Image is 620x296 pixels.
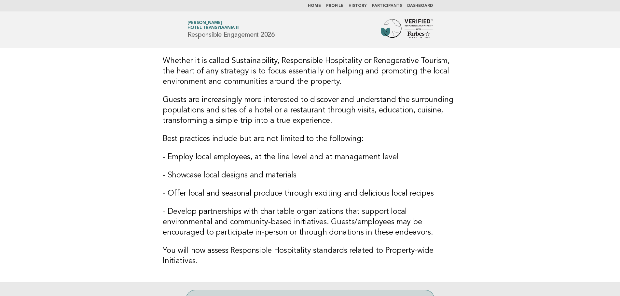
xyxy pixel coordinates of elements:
[187,26,240,30] span: Hotel Transylvania III
[163,152,457,162] h3: - Employ local employees, at the line level and at management level
[372,4,402,8] a: Participants
[381,19,433,40] img: Forbes Travel Guide
[163,246,457,266] h3: You will now assess Responsible Hospitality standards related to Property-wide Initiatives.
[163,95,457,126] h3: Guests are increasingly more interested to discover and understand the surrounding populations an...
[163,170,457,181] h3: - Showcase local designs and materials
[163,134,457,144] h3: Best practices include but are not limited to the following:
[163,188,457,199] h3: - Offer local and seasonal produce through exciting and delicious local recipes
[308,4,321,8] a: Home
[326,4,343,8] a: Profile
[407,4,433,8] a: Dashboard
[163,56,457,87] h3: Whether it is called Sustainability, Responsible Hospitality or Renegerative Tourism, the heart o...
[187,21,275,38] h1: Responsible Engagement 2026
[187,21,240,30] a: [PERSON_NAME]Hotel Transylvania III
[163,207,457,238] h3: - Develop partnerships with charitable organizations that support local environmental and communi...
[349,4,367,8] a: History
